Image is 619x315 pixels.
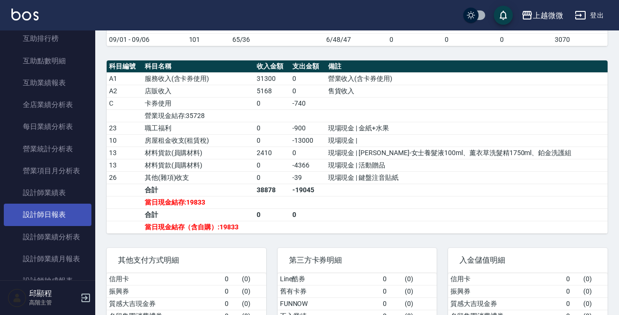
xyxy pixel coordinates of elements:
a: 設計師業績分析表 [4,226,91,248]
td: 0 [254,134,290,147]
td: 現場現金 | [PERSON_NAME]-女士養髮液100ml、薰衣草洗髮精1750ml、鉑金洗護組 [326,147,608,159]
td: -740 [290,97,326,109]
td: 0 [564,273,581,285]
td: 合計 [142,184,254,196]
a: 互助排行榜 [4,28,91,49]
td: 店販收入 [142,85,254,97]
td: 0 [254,159,290,171]
td: -13000 [290,134,326,147]
td: 現場現金 | 金紙+水果 [326,122,608,134]
a: 互助點數明細 [4,50,91,72]
td: 13 [107,147,142,159]
td: 0 [380,297,402,310]
a: 設計師日報表 [4,204,91,226]
td: 13 [107,159,142,171]
td: 營業現金結存:35728 [142,109,254,122]
td: 0 [254,208,290,221]
a: 營業項目月分析表 [4,160,91,182]
td: 信用卡 [448,273,564,285]
td: 0 [222,273,240,285]
td: 2410 [254,147,290,159]
a: 營業統計分析表 [4,138,91,160]
td: 31300 [254,72,290,85]
td: 材料貨款(員購材料) [142,147,254,159]
th: 支出金額 [290,60,326,73]
th: 科目編號 [107,60,142,73]
td: ( 0 ) [581,285,608,297]
a: 設計師業績月報表 [4,248,91,270]
td: 0 [254,97,290,109]
td: A1 [107,72,142,85]
th: 科目名稱 [142,60,254,73]
td: 其他(雜項)收支 [142,171,254,184]
td: ( 0 ) [402,273,437,285]
td: 0 [290,72,326,85]
td: ( 0 ) [402,285,437,297]
th: 備註 [326,60,608,73]
td: -19045 [290,184,326,196]
td: 26 [107,171,142,184]
td: 3070 [552,33,608,46]
td: 6/48/47 [324,33,387,46]
td: 5168 [254,85,290,97]
td: 101 [187,33,230,46]
td: C [107,97,142,109]
td: 0 [387,33,442,46]
td: 0 [564,285,581,297]
td: ( 0 ) [240,297,266,310]
td: 0 [254,171,290,184]
td: 服務收入(含卡券使用) [142,72,254,85]
td: 0 [564,297,581,310]
td: 38878 [254,184,290,196]
td: 卡券使用 [142,97,254,109]
p: 高階主管 [29,298,78,307]
td: 0 [290,208,326,221]
td: -900 [290,122,326,134]
td: 現場現金 | [326,134,608,147]
a: 互助業績報表 [4,72,91,94]
td: 10 [107,134,142,147]
button: 上越微微 [518,6,567,25]
td: Line酷券 [278,273,380,285]
td: 0 [380,273,402,285]
img: Person [8,288,27,307]
td: 0 [222,297,240,310]
button: save [494,6,513,25]
td: A2 [107,85,142,97]
td: 0 [498,33,553,46]
td: 材料貨款(員購材料) [142,159,254,171]
td: 售貨收入 [326,85,608,97]
td: 65/36 [230,33,324,46]
span: 入金儲值明細 [459,256,596,265]
td: ( 0 ) [581,273,608,285]
td: 合計 [142,208,254,221]
td: ( 0 ) [240,285,266,297]
td: 當日現金結存（含自購）:19833 [142,221,254,233]
td: 振興券 [448,285,564,297]
td: 當日現金結存:19833 [142,196,254,208]
td: 現場現金 | 鍵盤注音貼紙 [326,171,608,184]
td: 營業收入(含卡券使用) [326,72,608,85]
td: 0 [442,33,498,46]
a: 全店業績分析表 [4,94,91,116]
td: 振興券 [107,285,222,297]
img: Logo [11,9,39,20]
td: 質感大吉現金券 [448,297,564,310]
td: 職工福利 [142,122,254,134]
td: 質感大吉現金券 [107,297,222,310]
div: 上越微微 [533,10,563,21]
td: 0 [290,147,326,159]
td: 0 [254,122,290,134]
td: FUNNOW [278,297,380,310]
span: 第三方卡券明細 [289,256,426,265]
h5: 邱顯程 [29,289,78,298]
td: ( 0 ) [402,297,437,310]
td: 0 [222,285,240,297]
td: 現場現金 | 活動贈品 [326,159,608,171]
td: ( 0 ) [581,297,608,310]
td: 23 [107,122,142,134]
table: a dense table [107,60,608,234]
td: ( 0 ) [240,273,266,285]
td: 房屋租金收支(租賃稅) [142,134,254,147]
a: 設計師抽成報表 [4,270,91,292]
